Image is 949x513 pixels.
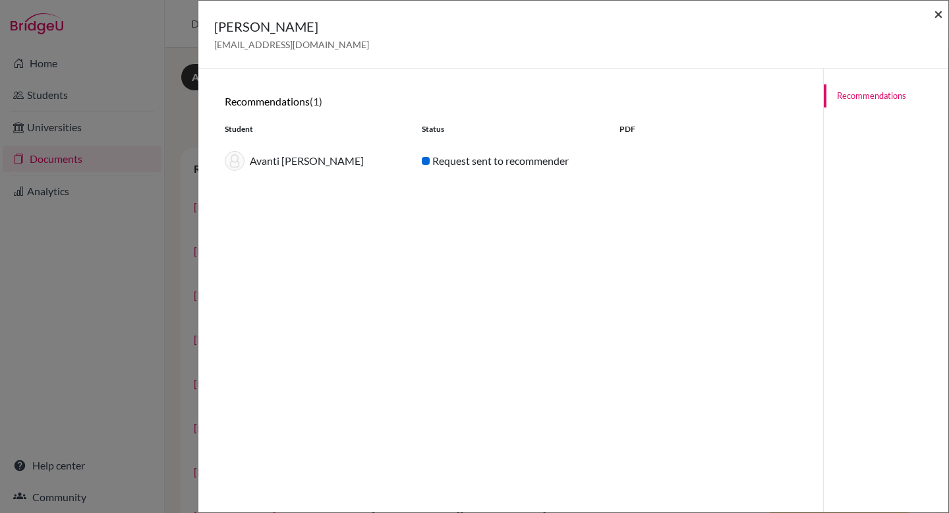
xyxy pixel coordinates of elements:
[610,123,807,135] div: PDF
[934,4,943,23] span: ×
[934,6,943,22] button: Close
[214,39,369,50] span: [EMAIL_ADDRESS][DOMAIN_NAME]
[824,84,948,107] a: Recommendations
[215,151,412,171] div: Avanti [PERSON_NAME]
[412,123,609,135] div: Status
[225,95,797,107] h6: Recommendations
[215,123,412,135] div: Student
[225,151,244,171] img: thumb_default-9baad8e6c595f6d87dbccf3bc005204999cb094ff98a76d4c88bb8097aa52fd3.png
[214,16,369,36] h5: [PERSON_NAME]
[412,153,609,169] div: Request sent to recommender
[310,95,322,107] span: (1)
